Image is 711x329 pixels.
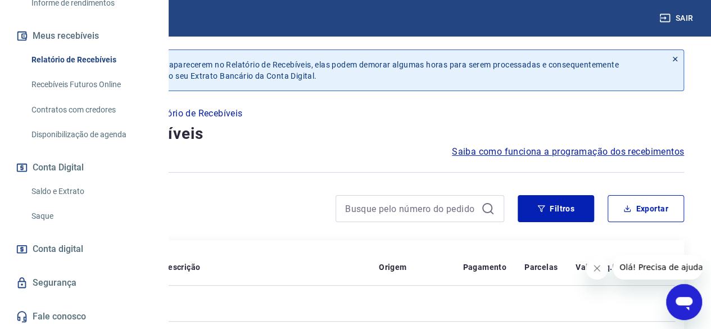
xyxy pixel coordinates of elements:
[27,123,684,145] h4: Relatório de Recebíveis
[608,195,684,222] button: Exportar
[13,24,155,48] button: Meus recebíveis
[452,145,684,159] a: Saiba como funciona a programação dos recebimentos
[27,73,155,96] a: Recebíveis Futuros Online
[27,180,155,203] a: Saldo e Extrato
[666,284,702,320] iframe: Botão para abrir a janela de mensagens
[345,200,477,217] input: Busque pelo número do pedido
[13,155,155,180] button: Conta Digital
[613,255,702,280] iframe: Mensagem da empresa
[13,237,155,262] a: Conta digital
[27,48,155,71] a: Relatório de Recebíveis
[518,195,594,222] button: Filtros
[27,205,155,228] a: Saque
[379,262,406,273] p: Origem
[33,241,83,257] span: Conta digital
[586,257,608,280] iframe: Fechar mensagem
[13,271,155,295] a: Segurança
[7,8,94,17] span: Olá! Precisa de ajuda?
[463,262,506,273] p: Pagamento
[27,123,155,146] a: Disponibilização de agenda
[13,304,155,329] a: Fale conosco
[61,59,658,82] p: Após o envio das liquidações aparecerem no Relatório de Recebíveis, elas podem demorar algumas ho...
[146,107,242,120] p: Relatório de Recebíveis
[163,262,201,273] p: Descrição
[27,98,155,121] a: Contratos com credores
[657,8,698,29] button: Sair
[576,262,612,273] p: Valor Líq.
[524,262,558,273] p: Parcelas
